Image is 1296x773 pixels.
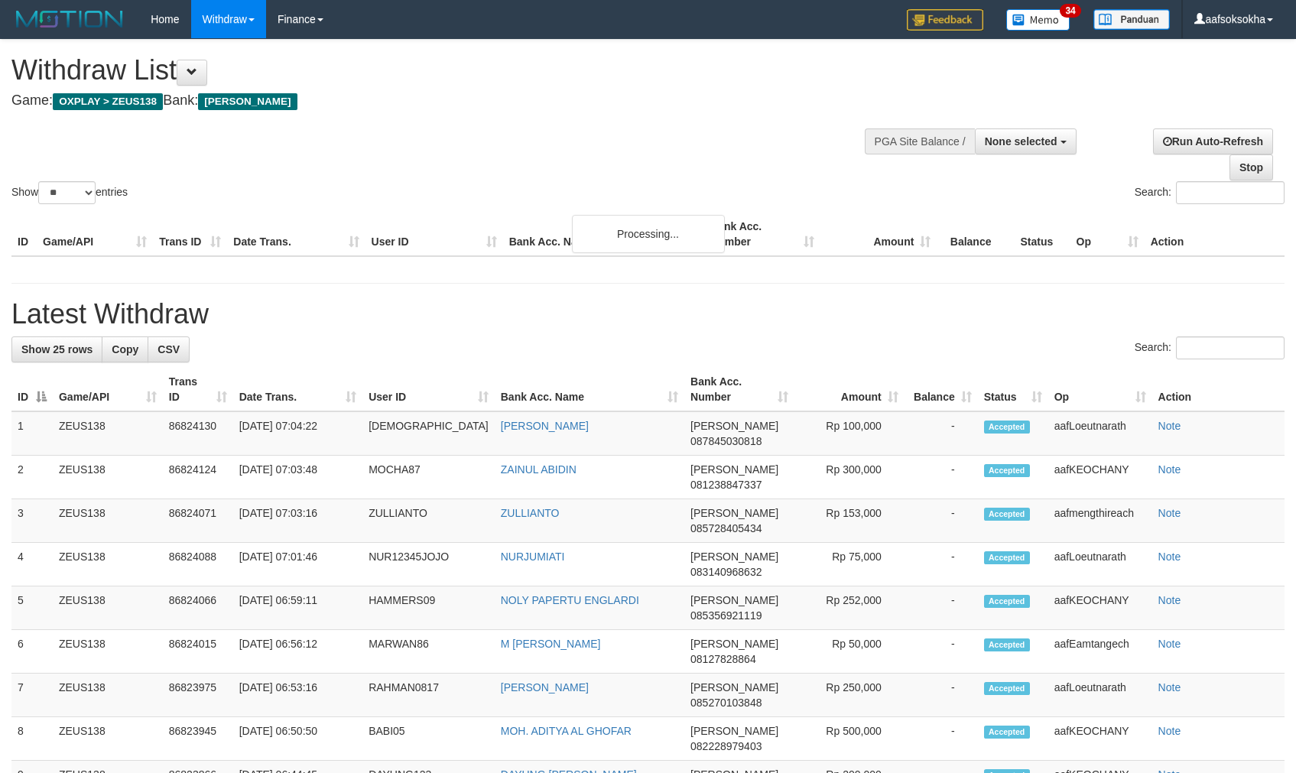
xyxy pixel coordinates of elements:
[163,456,233,499] td: 86824124
[690,609,762,622] span: Copy 085356921119 to clipboard
[1158,594,1181,606] a: Note
[975,128,1077,154] button: None selected
[1048,630,1152,674] td: aafEamtangech
[163,717,233,761] td: 86823945
[1158,463,1181,476] a: Note
[905,674,978,717] td: -
[163,630,233,674] td: 86824015
[1152,368,1285,411] th: Action
[233,674,362,717] td: [DATE] 06:53:16
[158,343,180,356] span: CSV
[690,522,762,534] span: Copy 085728405434 to clipboard
[11,630,53,674] td: 6
[11,456,53,499] td: 2
[905,411,978,456] td: -
[501,725,632,737] a: MOH. ADITYA AL GHOFAR
[690,681,778,693] span: [PERSON_NAME]
[11,55,849,86] h1: Withdraw List
[11,368,53,411] th: ID: activate to sort column descending
[1006,9,1070,31] img: Button%20Memo.svg
[905,543,978,586] td: -
[163,586,233,630] td: 86824066
[11,411,53,456] td: 1
[1158,420,1181,432] a: Note
[905,499,978,543] td: -
[11,499,53,543] td: 3
[690,420,778,432] span: [PERSON_NAME]
[501,551,565,563] a: NURJUMIATI
[163,368,233,411] th: Trans ID: activate to sort column ascending
[233,456,362,499] td: [DATE] 07:03:48
[984,508,1030,521] span: Accepted
[11,674,53,717] td: 7
[11,336,102,362] a: Show 25 rows
[794,543,905,586] td: Rp 75,000
[11,717,53,761] td: 8
[102,336,148,362] a: Copy
[684,368,794,411] th: Bank Acc. Number: activate to sort column ascending
[53,717,163,761] td: ZEUS138
[53,586,163,630] td: ZEUS138
[53,499,163,543] td: ZEUS138
[907,9,983,31] img: Feedback.jpg
[501,681,589,693] a: [PERSON_NAME]
[984,595,1030,608] span: Accepted
[984,638,1030,651] span: Accepted
[53,368,163,411] th: Game/API: activate to sort column ascending
[1145,213,1285,256] th: Action
[362,586,495,630] td: HAMMERS09
[53,456,163,499] td: ZEUS138
[690,594,778,606] span: [PERSON_NAME]
[1158,681,1181,693] a: Note
[984,464,1030,477] span: Accepted
[362,499,495,543] td: ZULLIANTO
[794,630,905,674] td: Rp 50,000
[984,421,1030,434] span: Accepted
[11,586,53,630] td: 5
[865,128,975,154] div: PGA Site Balance /
[690,435,762,447] span: Copy 087845030818 to clipboard
[362,717,495,761] td: BABI05
[233,717,362,761] td: [DATE] 06:50:50
[794,368,905,411] th: Amount: activate to sort column ascending
[53,674,163,717] td: ZEUS138
[233,543,362,586] td: [DATE] 07:01:46
[11,299,1285,330] h1: Latest Withdraw
[1048,543,1152,586] td: aafLoeutnarath
[690,653,756,665] span: Copy 08127828864 to clipboard
[937,213,1014,256] th: Balance
[163,499,233,543] td: 86824071
[362,411,495,456] td: [DEMOGRAPHIC_DATA]
[690,463,778,476] span: [PERSON_NAME]
[794,456,905,499] td: Rp 300,000
[11,213,37,256] th: ID
[148,336,190,362] a: CSV
[153,213,227,256] th: Trans ID
[1048,456,1152,499] td: aafKEOCHANY
[1048,717,1152,761] td: aafKEOCHANY
[1048,368,1152,411] th: Op: activate to sort column ascending
[53,543,163,586] td: ZEUS138
[1135,336,1285,359] label: Search:
[690,479,762,491] span: Copy 081238847337 to clipboard
[905,630,978,674] td: -
[495,368,684,411] th: Bank Acc. Name: activate to sort column ascending
[1135,181,1285,204] label: Search:
[794,411,905,456] td: Rp 100,000
[1176,336,1285,359] input: Search:
[11,543,53,586] td: 4
[112,343,138,356] span: Copy
[690,507,778,519] span: [PERSON_NAME]
[1229,154,1273,180] a: Stop
[362,674,495,717] td: RAHMAN0817
[227,213,365,256] th: Date Trans.
[362,630,495,674] td: MARWAN86
[37,213,153,256] th: Game/API
[163,674,233,717] td: 86823975
[1048,674,1152,717] td: aafLoeutnarath
[1153,128,1273,154] a: Run Auto-Refresh
[905,717,978,761] td: -
[501,638,601,650] a: M [PERSON_NAME]
[690,638,778,650] span: [PERSON_NAME]
[1158,725,1181,737] a: Note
